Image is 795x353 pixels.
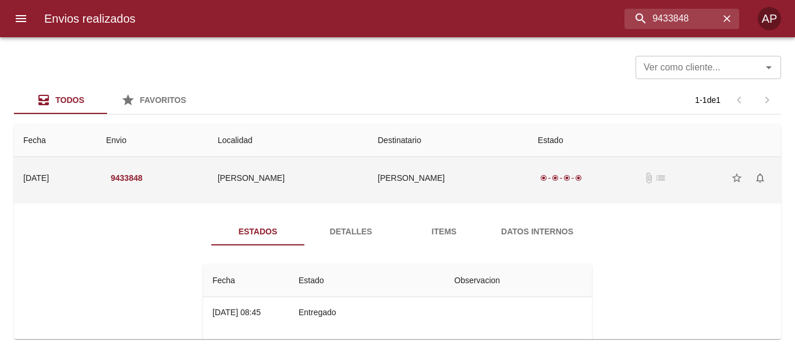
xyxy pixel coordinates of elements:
th: Fecha [14,124,97,157]
th: Envio [97,124,208,157]
th: Observacion [445,264,592,297]
th: Destinatario [368,124,528,157]
td: [PERSON_NAME] [368,157,528,199]
th: Estado [528,124,781,157]
em: 9433848 [111,171,143,186]
span: Items [404,224,484,239]
span: Favoritos [140,95,186,105]
div: Entregado [538,172,584,184]
span: star_border [731,172,743,184]
div: Tabs detalle de guia [211,217,584,245]
span: Datos Internos [498,224,577,239]
td: [PERSON_NAME] [208,157,368,199]
span: Pagina siguiente [753,86,781,114]
th: Localidad [208,124,368,157]
th: Estado [289,264,445,297]
h6: Envios realizados [44,9,136,28]
p: 1 - 1 de 1 [695,94,721,106]
button: menu [7,5,35,33]
div: [DATE] 07:00 [212,338,261,347]
span: Pagina anterior [725,94,753,104]
button: Agregar a favoritos [725,166,748,190]
span: notifications_none [754,172,766,184]
div: AP [758,7,781,30]
span: radio_button_checked [540,174,547,181]
td: Entregado [289,297,445,327]
div: [DATE] 08:45 [212,308,261,317]
button: 9433848 [106,167,147,189]
th: Fecha [203,264,289,297]
span: Estados [218,224,297,239]
span: radio_button_checked [575,174,582,181]
div: [DATE] [23,173,49,183]
input: buscar [624,9,719,29]
div: Abrir información de usuario [758,7,781,30]
span: Todos [55,95,84,105]
span: Detalles [311,224,391,239]
span: radio_button_checked [552,174,559,181]
span: radio_button_checked [563,174,570,181]
button: Abrir [761,59,777,76]
span: No tiene documentos adjuntos [643,172,655,184]
span: No tiene pedido asociado [655,172,666,184]
div: Tabs Envios [14,86,200,114]
button: Activar notificaciones [748,166,772,190]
